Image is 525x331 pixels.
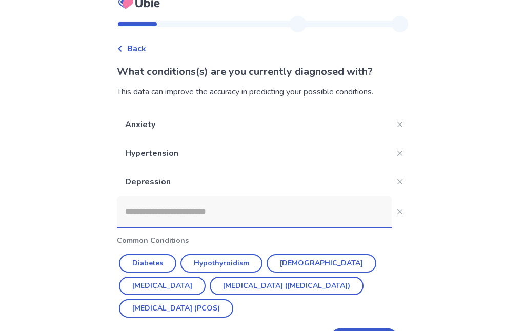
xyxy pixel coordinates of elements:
button: Close [392,174,408,191]
p: Depression [117,168,392,197]
button: [MEDICAL_DATA] (PCOS) [119,300,233,318]
input: Close [117,197,392,227]
div: This data can improve the accuracy in predicting your possible conditions. [117,86,408,98]
button: Hypothyroidism [180,255,262,273]
button: Diabetes [119,255,176,273]
button: Close [392,204,408,220]
button: [DEMOGRAPHIC_DATA] [267,255,376,273]
p: Common Conditions [117,236,408,246]
button: [MEDICAL_DATA] ([MEDICAL_DATA]) [210,277,364,296]
p: What conditions(s) are you currently diagnosed with? [117,65,408,80]
button: Close [392,117,408,133]
p: Anxiety [117,111,392,139]
span: Back [127,43,146,55]
button: [MEDICAL_DATA] [119,277,206,296]
p: Hypertension [117,139,392,168]
button: Close [392,146,408,162]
